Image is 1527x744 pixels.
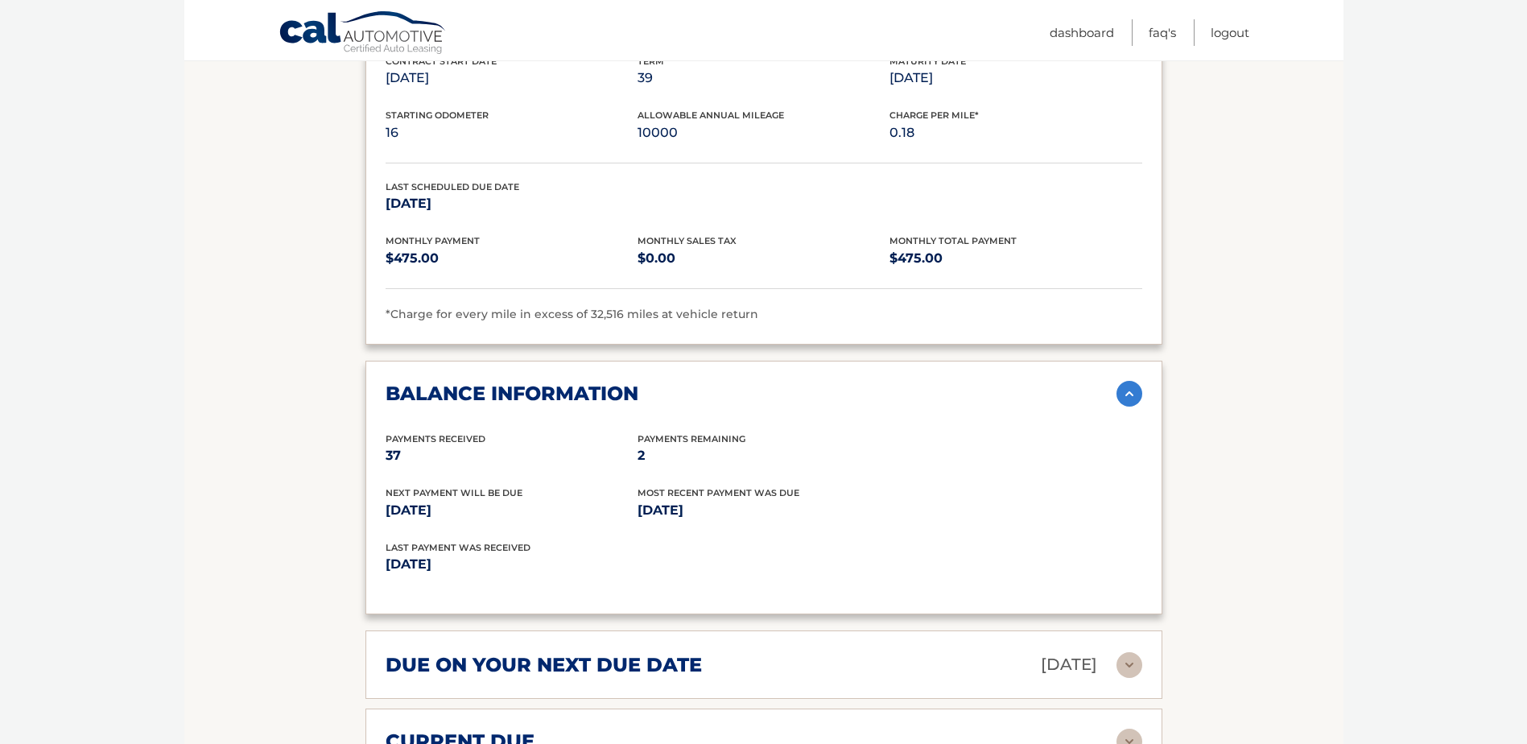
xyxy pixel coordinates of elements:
[1116,381,1142,407] img: accordion-active.svg
[386,56,497,67] span: Contract Start Date
[1041,651,1097,679] p: [DATE]
[1149,19,1176,46] a: FAQ's
[638,235,737,246] span: Monthly Sales Tax
[386,192,638,215] p: [DATE]
[889,247,1141,270] p: $475.00
[386,235,480,246] span: Monthly Payment
[386,499,638,522] p: [DATE]
[1116,652,1142,678] img: accordion-rest.svg
[386,444,638,467] p: 37
[386,653,702,677] h2: due on your next due date
[386,433,485,444] span: Payments Received
[386,122,638,144] p: 16
[638,110,784,121] span: Allowable Annual Mileage
[386,542,530,553] span: Last Payment was received
[1050,19,1114,46] a: Dashboard
[638,433,745,444] span: Payments Remaining
[638,247,889,270] p: $0.00
[889,67,1141,89] p: [DATE]
[279,10,448,57] a: Cal Automotive
[638,122,889,144] p: 10000
[386,487,522,498] span: Next Payment will be due
[889,235,1017,246] span: Monthly Total Payment
[386,382,638,406] h2: balance information
[386,553,764,576] p: [DATE]
[1211,19,1249,46] a: Logout
[386,247,638,270] p: $475.00
[638,499,889,522] p: [DATE]
[638,487,799,498] span: Most Recent Payment Was Due
[386,67,638,89] p: [DATE]
[638,444,889,467] p: 2
[386,110,489,121] span: Starting Odometer
[889,122,1141,144] p: 0.18
[889,110,979,121] span: Charge Per Mile*
[386,181,519,192] span: Last Scheduled Due Date
[386,307,758,321] span: *Charge for every mile in excess of 32,516 miles at vehicle return
[638,67,889,89] p: 39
